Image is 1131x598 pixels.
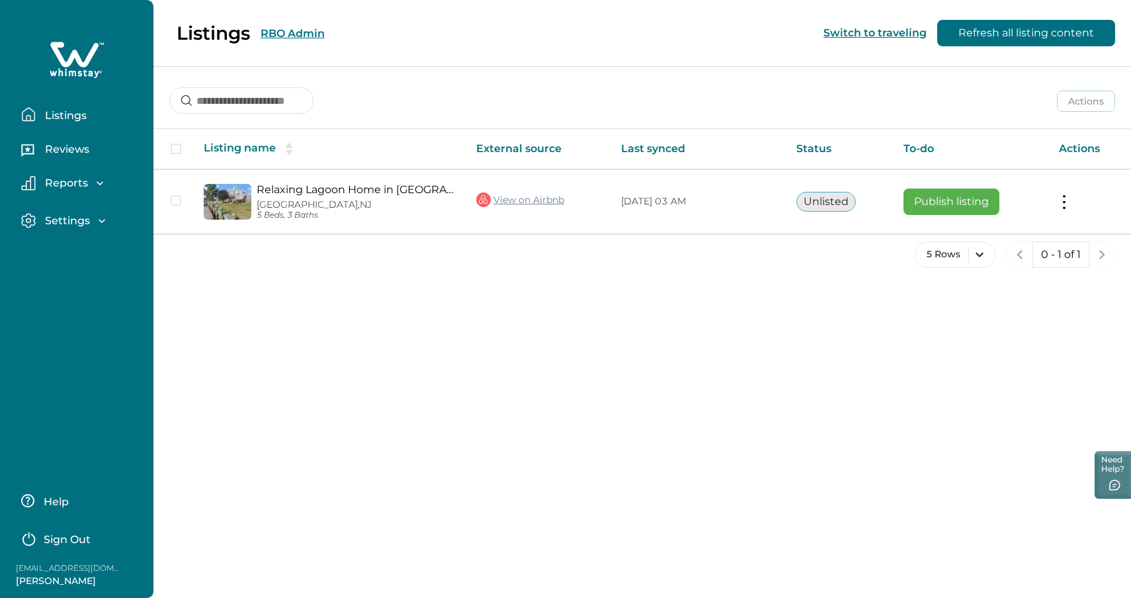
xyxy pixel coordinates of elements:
button: Sign Out [21,525,138,551]
button: Unlisted [796,192,856,212]
button: previous page [1007,241,1033,268]
th: Last synced [610,129,786,169]
button: RBO Admin [261,27,325,40]
p: [DATE] 03 AM [621,195,775,208]
p: Listings [41,109,87,122]
button: Actions [1057,91,1115,112]
button: sorting [276,142,302,155]
p: Reports [41,177,88,190]
a: Relaxing Lagoon Home in [GEOGRAPHIC_DATA] [257,183,455,196]
p: [PERSON_NAME] [16,575,122,588]
th: Listing name [193,129,466,169]
button: Switch to traveling [823,26,927,39]
th: Status [786,129,893,169]
p: Settings [41,214,90,228]
p: 0 - 1 of 1 [1041,248,1081,261]
button: Listings [21,101,143,128]
button: Reviews [21,138,143,165]
button: next page [1089,241,1115,268]
button: 0 - 1 of 1 [1032,241,1089,268]
p: 5 Beds, 3 Baths [257,210,455,220]
a: View on Airbnb [476,191,564,208]
p: Listings [177,22,250,44]
p: Help [40,495,69,509]
p: [GEOGRAPHIC_DATA], NJ [257,199,455,210]
th: Actions [1048,129,1131,169]
th: External source [466,129,610,169]
button: Refresh all listing content [937,20,1115,46]
p: Sign Out [44,533,91,546]
th: To-do [893,129,1048,169]
button: Settings [21,213,143,228]
button: 5 Rows [915,241,996,268]
p: [EMAIL_ADDRESS][DOMAIN_NAME] [16,562,122,575]
button: Publish listing [903,189,999,215]
button: Help [21,488,138,514]
img: propertyImage_Relaxing Lagoon Home in Little Egg Harbor [204,184,251,220]
p: Reviews [41,143,89,156]
button: Reports [21,176,143,191]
